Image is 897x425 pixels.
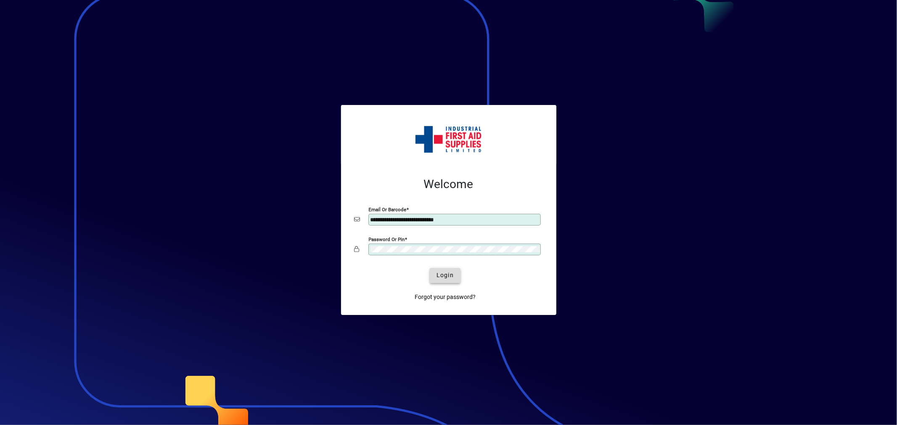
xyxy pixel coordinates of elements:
button: Login [430,268,460,283]
a: Forgot your password? [411,290,479,305]
span: Forgot your password? [415,293,476,302]
h2: Welcome [355,177,543,192]
mat-label: Password or Pin [369,236,405,242]
mat-label: Email or Barcode [369,206,407,212]
span: Login [437,271,454,280]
